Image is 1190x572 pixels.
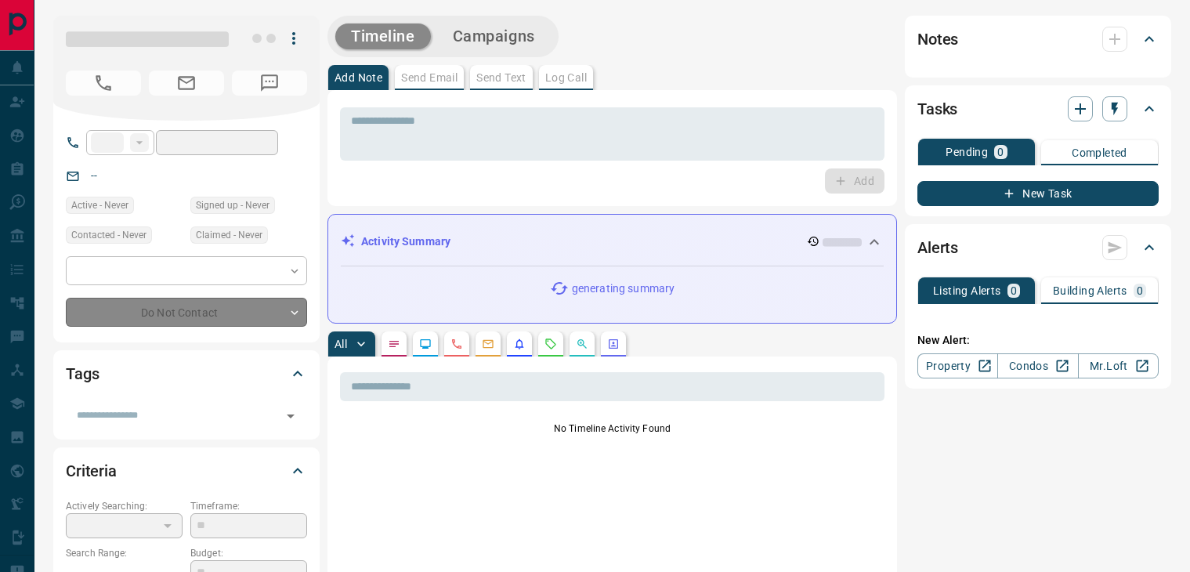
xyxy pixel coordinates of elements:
span: No Number [232,71,307,96]
p: Add Note [335,72,382,83]
span: Contacted - Never [71,227,146,243]
p: Search Range: [66,546,183,560]
div: Do Not Contact [66,298,307,327]
button: Timeline [335,24,431,49]
p: No Timeline Activity Found [340,422,884,436]
svg: Opportunities [576,338,588,350]
span: Active - Never [71,197,128,213]
svg: Calls [450,338,463,350]
p: generating summary [572,281,675,297]
span: Signed up - Never [196,197,269,213]
h2: Notes [917,27,958,52]
svg: Emails [482,338,494,350]
p: Building Alerts [1053,285,1127,296]
a: Condos [997,353,1078,378]
a: Property [917,353,998,378]
p: All [335,338,347,349]
p: 0 [1011,285,1017,296]
div: Notes [917,20,1159,58]
button: Campaigns [437,24,551,49]
a: Mr.Loft [1078,353,1159,378]
button: Open [280,405,302,427]
a: -- [91,169,97,182]
svg: Lead Browsing Activity [419,338,432,350]
div: Tasks [917,90,1159,128]
p: New Alert: [917,332,1159,349]
p: Pending [946,147,988,157]
p: Actively Searching: [66,499,183,513]
p: Budget: [190,546,307,560]
svg: Agent Actions [607,338,620,350]
svg: Requests [544,338,557,350]
p: 0 [997,147,1004,157]
div: Tags [66,355,307,393]
p: Listing Alerts [933,285,1001,296]
div: Criteria [66,452,307,490]
span: No Email [149,71,224,96]
p: Timeframe: [190,499,307,513]
p: 0 [1137,285,1143,296]
p: Completed [1072,147,1127,158]
span: No Number [66,71,141,96]
div: Activity Summary [341,227,884,256]
h2: Criteria [66,458,117,483]
h2: Tasks [917,96,957,121]
button: New Task [917,181,1159,206]
h2: Alerts [917,235,958,260]
h2: Tags [66,361,99,386]
div: Alerts [917,229,1159,266]
svg: Listing Alerts [513,338,526,350]
svg: Notes [388,338,400,350]
p: Activity Summary [361,234,450,250]
span: Claimed - Never [196,227,262,243]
